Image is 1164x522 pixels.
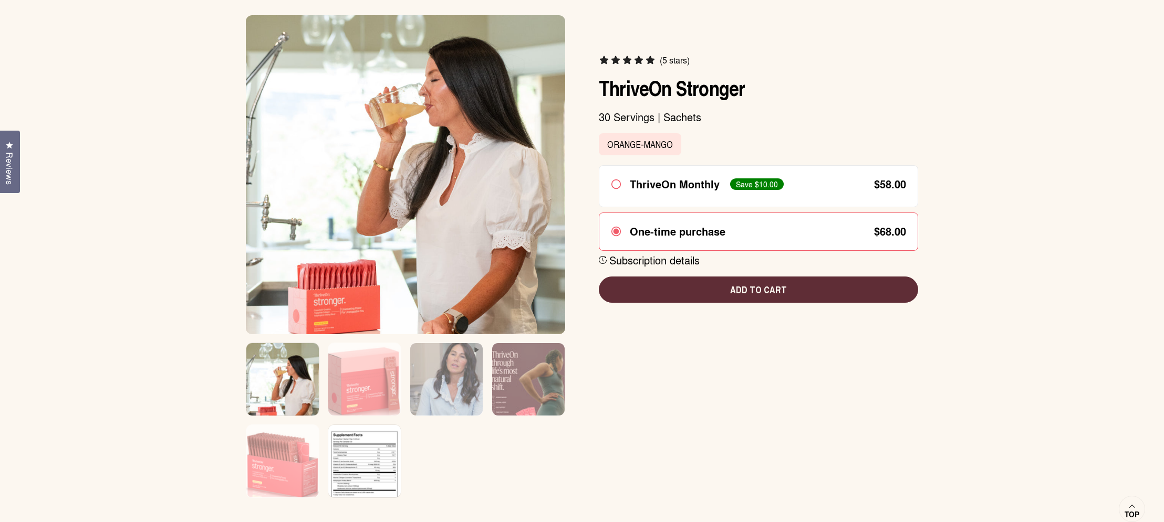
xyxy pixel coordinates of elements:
[599,133,681,155] label: Orange-Mango
[328,343,401,430] img: Box of ThriveOn Stronger supplement with a pink design on a white background
[609,253,700,267] div: Subscription details
[1125,510,1139,519] span: Top
[730,178,784,190] div: Save $10.00
[660,55,690,66] span: (5 stars)
[599,110,918,124] p: 30 Servings | Sachets
[599,276,918,303] button: Add to cart
[246,15,565,334] img: ThriveOn Stronger
[630,178,720,190] div: ThriveOn Monthly
[630,225,725,238] div: One-time purchase
[607,283,910,296] span: Add to cart
[874,179,906,189] div: $58.00
[246,425,319,512] img: Box of ThriveOn Stronger supplement packets on a white background
[874,226,906,237] div: $68.00
[599,75,918,100] h1: ThriveOn Stronger
[3,152,16,185] span: Reviews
